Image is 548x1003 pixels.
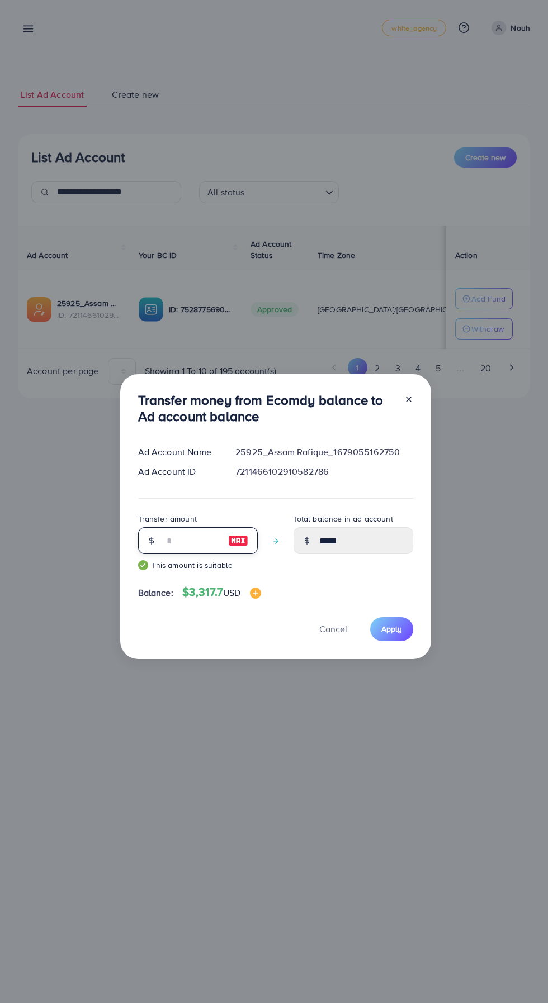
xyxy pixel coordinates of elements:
span: USD [223,586,240,599]
h3: Transfer money from Ecomdy balance to Ad account balance [138,392,395,424]
span: Cancel [319,623,347,635]
small: This amount is suitable [138,560,258,571]
iframe: Chat [500,953,540,995]
label: Total balance in ad account [294,513,393,524]
div: 7211466102910582786 [226,465,422,478]
span: Balance: [138,586,173,599]
label: Transfer amount [138,513,197,524]
button: Cancel [305,617,361,641]
img: guide [138,560,148,570]
h4: $3,317.7 [182,585,261,599]
div: 25925_Assam Rafique_1679055162750 [226,446,422,458]
img: image [250,588,261,599]
div: Ad Account ID [129,465,227,478]
span: Apply [381,623,402,634]
button: Apply [370,617,413,641]
img: image [228,534,248,547]
div: Ad Account Name [129,446,227,458]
